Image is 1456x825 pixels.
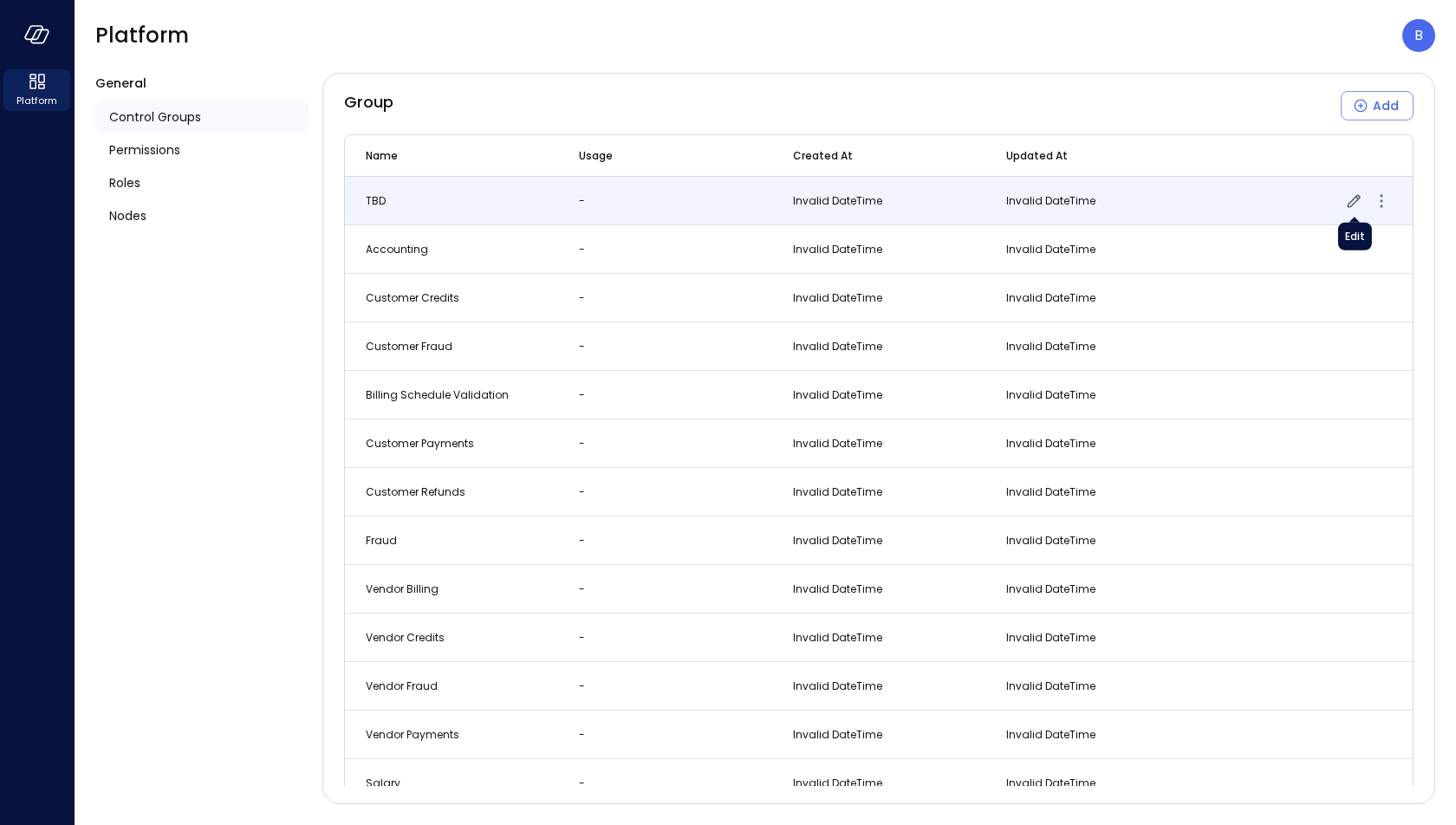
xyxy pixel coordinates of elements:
span: Invalid DateTime [793,581,882,596]
button: more [1371,191,1392,211]
span: - [579,630,585,645]
span: Invalid DateTime [1006,193,1095,208]
span: Invalid DateTime [793,630,882,645]
span: Name [366,147,398,165]
div: Boaz [1402,19,1435,52]
span: - [579,387,585,402]
span: Invalid DateTime [1006,581,1095,596]
span: Accounting [366,242,428,257]
a: Control Groups [95,101,309,133]
span: Created At [793,147,853,165]
span: Invalid DateTime [793,339,882,354]
a: Permissions [95,133,309,166]
span: Customer Payments [366,436,474,451]
span: Roles [109,173,140,192]
span: General [95,75,146,92]
span: Invalid DateTime [1006,242,1095,257]
span: Fraud [366,533,397,548]
span: Invalid DateTime [1006,436,1095,451]
span: Invalid DateTime [793,242,882,257]
span: - [579,484,585,499]
span: - [579,533,585,548]
span: Vendor Billing [366,581,439,596]
span: Customer Credits [366,290,459,305]
span: Invalid DateTime [1006,484,1095,499]
span: Permissions [109,140,180,159]
span: Customer Refunds [366,484,465,499]
span: - [579,727,585,742]
span: Vendor Fraud [366,679,438,693]
span: Invalid DateTime [793,533,882,548]
span: Invalid DateTime [1006,339,1095,354]
span: Group [344,91,393,120]
span: Platform [95,22,189,49]
span: - [579,339,585,354]
p: B [1414,25,1423,46]
span: Invalid DateTime [793,193,882,208]
span: Invalid DateTime [793,290,882,305]
div: Add [1373,95,1399,117]
span: - [579,776,585,790]
span: Invalid DateTime [1006,679,1095,693]
span: Control Groups [109,107,201,127]
span: Invalid DateTime [1006,630,1095,645]
span: Invalid DateTime [1006,387,1095,402]
span: Vendor Credits [366,630,445,645]
span: Nodes [109,206,146,225]
span: - [579,242,585,257]
div: Edit [1345,228,1365,245]
span: Usage [579,147,613,165]
span: - [579,679,585,693]
span: Invalid DateTime [793,776,882,790]
span: Invalid DateTime [1006,727,1095,742]
span: Invalid DateTime [793,484,882,499]
span: Vendor Payments [366,727,459,742]
span: Invalid DateTime [1006,290,1095,305]
span: - [579,581,585,596]
span: - [579,436,585,451]
span: Invalid DateTime [1006,533,1095,548]
a: Roles [95,166,309,199]
span: Invalid DateTime [793,387,882,402]
span: Updated At [1006,147,1068,165]
a: Nodes [95,199,309,232]
button: Add [1341,91,1414,120]
span: Invalid DateTime [1006,776,1095,790]
span: Customer Fraud [366,339,452,354]
span: Invalid DateTime [793,679,882,693]
span: - [579,193,585,208]
span: Invalid DateTime [793,727,882,742]
span: TBD [366,193,386,208]
div: Platform [3,69,70,111]
span: Billing Schedule Validation [366,387,509,402]
span: - [579,290,585,305]
span: Salary [366,776,400,790]
span: Invalid DateTime [793,436,882,451]
span: Platform [16,92,57,109]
